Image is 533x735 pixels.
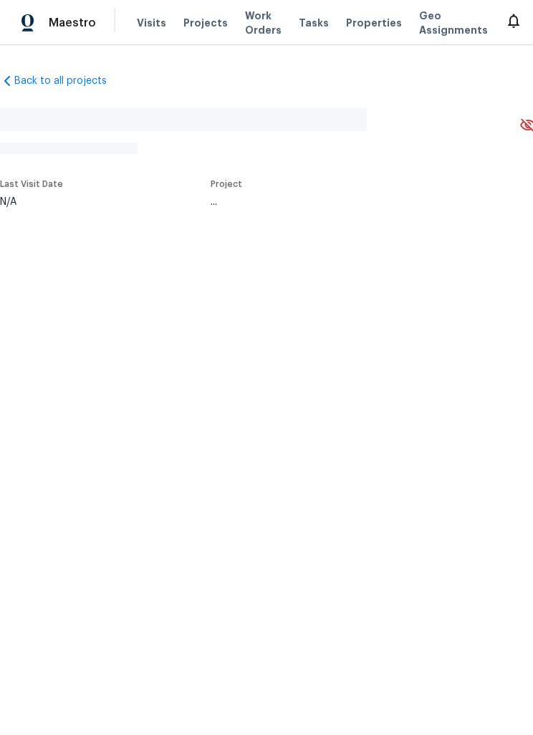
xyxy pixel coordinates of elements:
[346,16,402,30] span: Properties
[211,180,242,188] span: Project
[183,16,228,30] span: Projects
[49,16,96,30] span: Maestro
[299,18,329,28] span: Tasks
[245,9,282,37] span: Work Orders
[419,9,488,37] span: Geo Assignments
[211,197,486,207] div: ...
[137,16,166,30] span: Visits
